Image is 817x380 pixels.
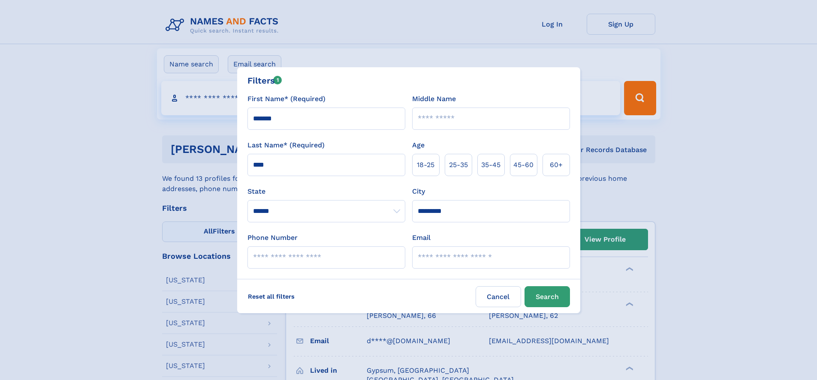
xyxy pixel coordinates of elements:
button: Search [525,286,570,307]
span: 18‑25 [417,160,434,170]
label: Last Name* (Required) [247,140,325,150]
label: Middle Name [412,94,456,104]
span: 25‑35 [449,160,468,170]
label: Phone Number [247,233,298,243]
label: City [412,186,425,197]
span: 60+ [550,160,563,170]
label: Email [412,233,431,243]
label: State [247,186,405,197]
div: Filters [247,74,282,87]
label: Cancel [476,286,521,307]
label: First Name* (Required) [247,94,326,104]
span: 45‑60 [513,160,534,170]
span: 35‑45 [481,160,500,170]
label: Reset all filters [242,286,300,307]
label: Age [412,140,425,150]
